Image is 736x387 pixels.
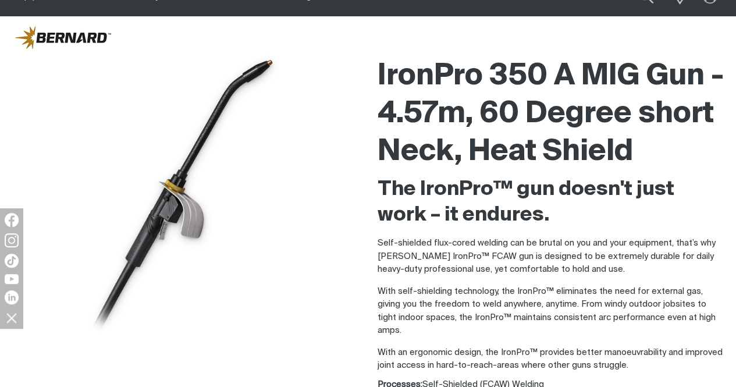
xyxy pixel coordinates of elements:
img: Instagram [5,233,19,247]
h1: IronPro 350 A MIG Gun - 4.57m, 60 Degree short Neck, Heat Shield [378,58,727,171]
img: hide socials [2,308,22,328]
p: With self-shielding technology, the IronPro™ eliminates the need for external gas, giving you the... [378,285,727,338]
img: IronPro 350 A MIG Gun - 4.57m, 60 Degree short Neck, Heat Shield [38,52,329,343]
img: Facebook [5,213,19,227]
p: With an ergonomic design, the IronPro™ provides better manoeuvrability and improved joint access ... [378,346,727,372]
p: Self-shielded flux-cored welding can be brutal on you and your equipment, that’s why [PERSON_NAME... [378,237,727,276]
img: TikTok [5,254,19,268]
img: YouTube [5,274,19,284]
h2: The IronPro™ gun doesn't just work – it endures. [378,177,727,228]
img: LinkedIn [5,290,19,304]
